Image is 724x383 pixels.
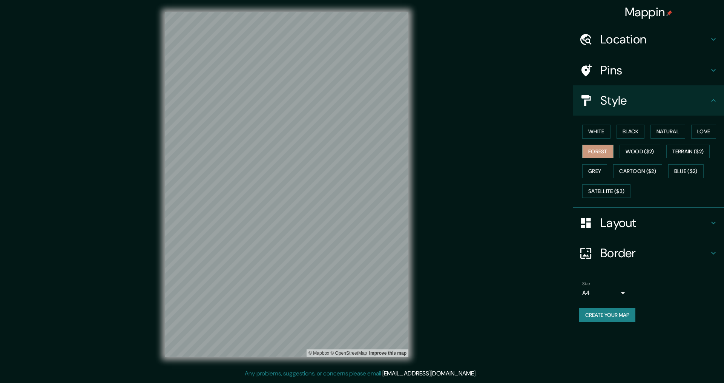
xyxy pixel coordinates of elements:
h4: Layout [600,215,709,230]
button: Black [617,125,645,139]
iframe: Help widget launcher [657,354,716,375]
button: Terrain ($2) [666,145,710,159]
h4: Location [600,32,709,47]
div: Layout [573,208,724,238]
button: Natural [650,125,685,139]
div: Location [573,24,724,54]
canvas: Map [165,12,408,357]
button: Cartoon ($2) [613,164,662,178]
a: [EMAIL_ADDRESS][DOMAIN_NAME] [382,369,476,377]
button: Love [691,125,716,139]
div: Pins [573,55,724,85]
button: Forest [582,145,614,159]
label: Size [582,281,590,287]
a: OpenStreetMap [330,351,367,356]
h4: Pins [600,63,709,78]
button: Wood ($2) [620,145,660,159]
button: Grey [582,164,607,178]
a: Map feedback [369,351,406,356]
a: Mapbox [308,351,329,356]
h4: Style [600,93,709,108]
button: White [582,125,610,139]
div: . [477,369,478,378]
div: Style [573,85,724,116]
button: Blue ($2) [668,164,704,178]
button: Satellite ($3) [582,184,630,198]
h4: Mappin [625,5,673,20]
div: . [478,369,479,378]
p: Any problems, suggestions, or concerns please email . [245,369,477,378]
img: pin-icon.png [666,10,672,16]
button: Create your map [579,308,635,322]
div: A4 [582,287,627,299]
h4: Border [600,246,709,261]
div: Border [573,238,724,268]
